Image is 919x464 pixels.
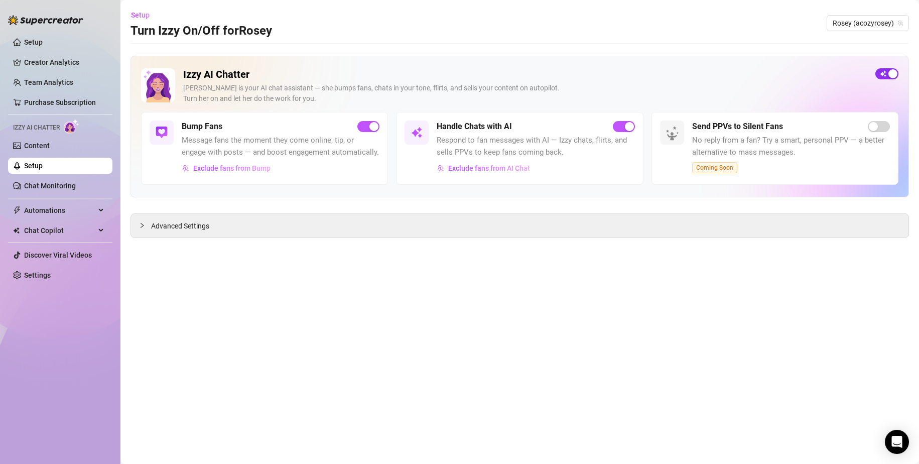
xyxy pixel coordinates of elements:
[24,38,43,46] a: Setup
[411,127,423,139] img: svg%3e
[130,23,272,39] h3: Turn Izzy On/Off for Rosey
[437,135,634,158] span: Respond to fan messages with AI — Izzy chats, flirts, and sells PPVs to keep fans coming back.
[24,182,76,190] a: Chat Monitoring
[833,16,903,31] span: Rosey (acozyrosey)
[437,160,531,176] button: Exclude fans from AI Chat
[130,7,158,23] button: Setup
[24,202,95,218] span: Automations
[24,162,43,170] a: Setup
[24,222,95,239] span: Chat Copilot
[24,54,104,70] a: Creator Analytics
[885,430,909,454] div: Open Intercom Messenger
[692,135,890,158] span: No reply from a fan? Try a smart, personal PPV — a better alternative to mass messages.
[182,121,222,133] h5: Bump Fans
[139,220,151,231] div: collapsed
[437,165,444,172] img: svg%3e
[24,78,73,86] a: Team Analytics
[156,127,168,139] img: svg%3e
[182,160,271,176] button: Exclude fans from Bump
[437,121,512,133] h5: Handle Chats with AI
[139,222,145,228] span: collapsed
[24,98,96,106] a: Purchase Subscription
[897,20,903,26] span: team
[183,68,867,81] h2: Izzy AI Chatter
[64,119,79,134] img: AI Chatter
[13,227,20,234] img: Chat Copilot
[24,251,92,259] a: Discover Viral Videos
[141,68,175,102] img: Izzy AI Chatter
[131,11,150,19] span: Setup
[8,15,83,25] img: logo-BBDzfeDw.svg
[151,220,209,231] span: Advanced Settings
[692,121,783,133] h5: Send PPVs to Silent Fans
[183,83,867,104] div: [PERSON_NAME] is your AI chat assistant — she bumps fans, chats in your tone, flirts, and sells y...
[24,271,51,279] a: Settings
[13,206,21,214] span: thunderbolt
[692,162,737,173] span: Coming Soon
[24,142,50,150] a: Content
[13,123,60,133] span: Izzy AI Chatter
[182,135,379,158] span: Message fans the moment they come online, tip, or engage with posts — and boost engagement automa...
[448,164,530,172] span: Exclude fans from AI Chat
[182,165,189,172] img: svg%3e
[193,164,271,172] span: Exclude fans from Bump
[666,126,682,142] img: silent-fans-ppv-o-N6Mmdf.svg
